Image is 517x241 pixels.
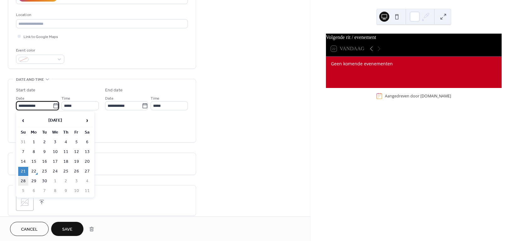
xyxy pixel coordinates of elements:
[82,128,92,137] th: Sa
[61,186,71,195] td: 9
[16,12,187,18] div: Location
[50,147,60,156] td: 10
[420,93,451,99] a: [DOMAIN_NAME]
[72,177,82,186] td: 3
[62,226,72,233] span: Save
[16,87,35,94] div: Start date
[18,177,28,186] td: 28
[29,114,82,127] th: [DATE]
[21,226,38,233] span: Cancel
[16,95,24,102] span: Date
[29,157,39,166] td: 15
[50,138,60,147] td: 3
[19,114,28,127] span: ‹
[40,138,50,147] td: 2
[16,47,63,54] div: Event color
[83,114,92,127] span: ›
[18,128,28,137] th: Su
[40,128,50,137] th: Tu
[72,138,82,147] td: 5
[61,128,71,137] th: Th
[40,147,50,156] td: 9
[18,167,28,176] td: 21
[385,93,451,99] div: Aangedreven door
[40,167,50,176] td: 23
[61,177,71,186] td: 2
[82,177,92,186] td: 4
[61,138,71,147] td: 4
[50,157,60,166] td: 17
[326,34,502,41] div: Volgende rit / evenement
[61,167,71,176] td: 25
[82,167,92,176] td: 27
[72,147,82,156] td: 12
[105,87,123,94] div: End date
[16,76,44,83] span: Date and time
[82,157,92,166] td: 20
[50,177,60,186] td: 1
[331,60,497,67] div: Geen komende evenementen
[82,138,92,147] td: 6
[40,157,50,166] td: 16
[50,186,60,195] td: 8
[72,128,82,137] th: Fr
[29,167,39,176] td: 22
[40,186,50,195] td: 7
[151,95,159,102] span: Time
[18,186,28,195] td: 5
[29,138,39,147] td: 1
[61,157,71,166] td: 18
[29,186,39,195] td: 6
[29,128,39,137] th: Mo
[72,157,82,166] td: 19
[24,34,58,40] span: Link to Google Maps
[29,147,39,156] td: 8
[18,157,28,166] td: 14
[29,177,39,186] td: 29
[16,193,34,211] div: ;
[61,147,71,156] td: 11
[40,177,50,186] td: 30
[105,95,114,102] span: Date
[51,222,83,236] button: Save
[18,147,28,156] td: 7
[72,186,82,195] td: 10
[18,138,28,147] td: 31
[50,128,60,137] th: We
[50,167,60,176] td: 24
[82,186,92,195] td: 11
[82,147,92,156] td: 13
[10,222,49,236] button: Cancel
[72,167,82,176] td: 26
[61,95,70,102] span: Time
